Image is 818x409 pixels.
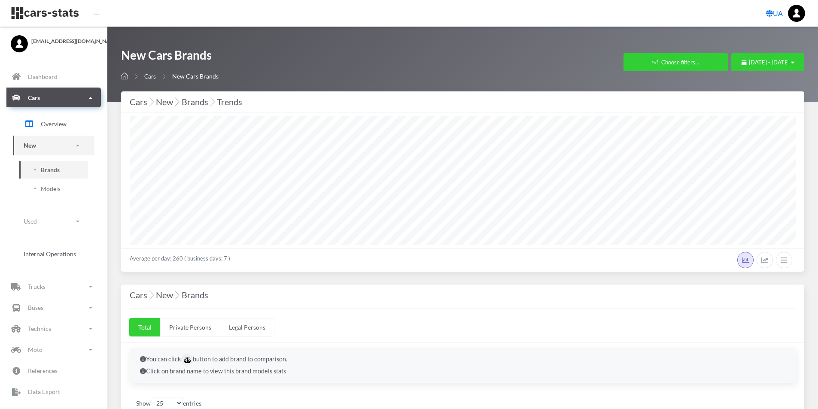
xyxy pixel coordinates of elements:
[28,92,40,103] p: Cars
[172,73,219,80] span: New Cars Brands
[623,53,728,71] button: Choose filters...
[28,71,58,82] p: Dashboard
[6,277,101,297] a: Trucks
[24,216,37,227] p: Used
[31,37,97,45] span: [EMAIL_ADDRESS][DOMAIN_NAME]
[6,319,101,339] a: Technics
[19,161,88,179] a: Brands
[24,249,76,258] span: Internal Operations
[28,282,46,292] p: Trucks
[763,5,786,22] a: UA
[731,53,804,71] button: [DATE] - [DATE]
[6,298,101,318] a: Buses
[24,140,36,151] p: New
[11,6,79,20] img: navbar brand
[130,95,796,109] div: Cars New Brands Trends
[220,318,274,336] a: Legal Persons
[6,67,101,87] a: Dashboard
[28,345,43,355] p: Moto
[13,113,94,135] a: Overview
[160,318,220,336] a: Private Persons
[121,47,219,67] h1: New Cars Brands
[121,248,804,272] div: Average per day: 260 ( business days: 7 )
[130,348,796,383] div: You can click button to add brand to comparison. Click on brand name to view this brand models stats
[13,136,94,155] a: New
[41,165,60,174] span: Brands
[129,318,161,336] a: Total
[6,361,101,381] a: References
[13,245,94,263] a: Internal Operations
[144,73,156,80] a: Cars
[6,88,101,108] a: Cars
[28,387,60,397] p: Data Export
[41,184,61,193] span: Models
[130,288,796,302] h4: Cars New Brands
[6,340,101,360] a: Moto
[13,212,94,231] a: Used
[6,382,101,402] a: Data Export
[19,180,88,197] a: Models
[788,5,805,22] img: ...
[41,119,67,128] span: Overview
[11,35,97,45] a: [EMAIL_ADDRESS][DOMAIN_NAME]
[28,324,51,334] p: Technics
[749,59,790,66] span: [DATE] - [DATE]
[28,303,43,313] p: Buses
[28,366,58,376] p: References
